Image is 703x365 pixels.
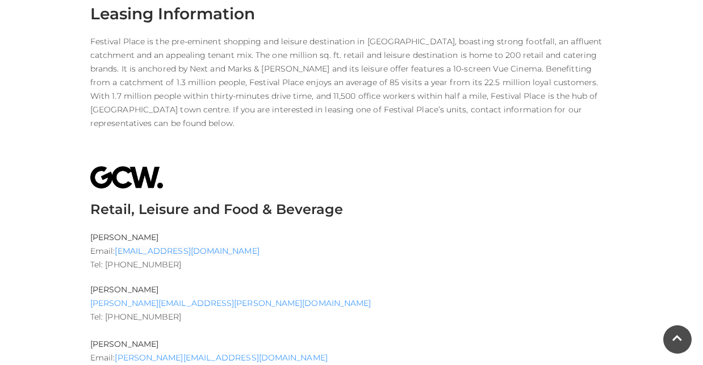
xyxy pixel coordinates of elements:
[90,200,613,219] h3: Retail, Leisure and Food & Beverage
[90,4,613,23] h3: Leasing Information
[90,35,613,130] p: Festival Place is the pre-eminent shopping and leisure destination in [GEOGRAPHIC_DATA], boasting...
[90,230,613,271] p: Email: Tel: [PHONE_NUMBER]
[90,339,158,349] b: [PERSON_NAME]
[90,232,158,242] b: [PERSON_NAME]
[90,298,371,308] a: [PERSON_NAME][EMAIL_ADDRESS][PERSON_NAME][DOMAIN_NAME]
[90,166,163,188] img: GCW%20Logo.png
[90,298,371,363] span: Tel: [PHONE_NUMBER] Email:
[115,246,259,256] a: [EMAIL_ADDRESS][DOMAIN_NAME]
[115,353,327,363] a: [PERSON_NAME][EMAIL_ADDRESS][DOMAIN_NAME]
[90,284,158,295] b: [PERSON_NAME]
